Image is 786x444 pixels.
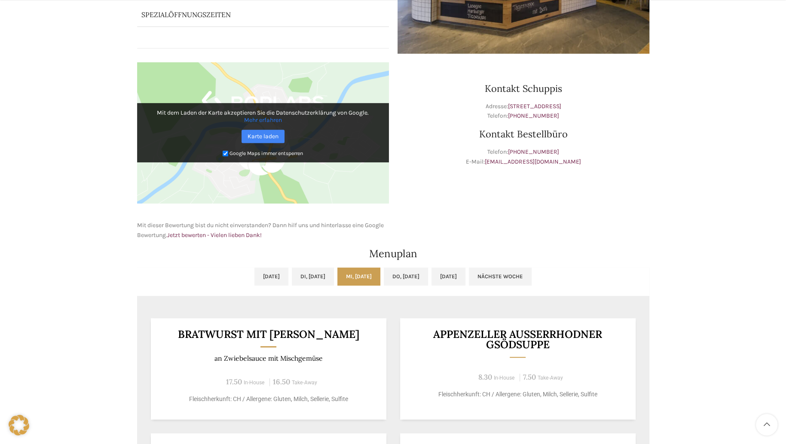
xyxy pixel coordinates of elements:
h3: Appenzeller Ausserrhodner Gsödsuppe [410,329,625,350]
input: Google Maps immer entsperren [223,151,228,156]
p: Fleischherkunft: CH / Allergene: Gluten, Milch, Sellerie, Sulfite [161,395,376,404]
a: Do, [DATE] [384,268,428,286]
a: [DATE] [254,268,288,286]
span: In-House [244,380,265,386]
p: Adresse: Telefon: [398,102,649,121]
a: [EMAIL_ADDRESS][DOMAIN_NAME] [485,158,581,165]
a: [DATE] [431,268,465,286]
h2: Menuplan [137,249,649,259]
span: 8.30 [478,372,492,382]
span: 17.50 [226,377,242,386]
p: Mit dieser Bewertung bist du nicht einverstanden? Dann hilf uns und hinterlasse eine Google Bewer... [137,221,389,240]
p: Spezialöffnungszeiten [141,10,343,19]
a: Mehr erfahren [244,116,282,124]
a: Di, [DATE] [292,268,334,286]
a: [STREET_ADDRESS] [508,103,561,110]
h3: Bratwurst mit [PERSON_NAME] [161,329,376,340]
span: In-House [494,375,515,381]
h3: Kontakt Bestellbüro [398,129,649,139]
a: Karte laden [242,130,284,143]
a: Scroll to top button [756,414,777,435]
p: Telefon: E-Mail: [398,147,649,167]
p: an Zwiebelsauce mit Mischgemüse [161,354,376,362]
span: 7.50 [523,372,536,382]
span: Take-Away [538,375,563,381]
span: Take-Away [292,380,317,386]
a: [PHONE_NUMBER] [508,112,559,119]
small: Google Maps immer entsperren [229,150,303,156]
h3: Kontakt Schuppis [398,84,649,93]
a: [PHONE_NUMBER] [508,148,559,155]
span: 16.50 [273,377,290,386]
p: Fleischherkunft: CH / Allergene: Gluten, Milch, Sellerie, Sulfite [410,390,625,399]
a: Mi, [DATE] [337,268,380,286]
img: Google Maps [137,62,389,204]
a: Nächste Woche [469,268,532,286]
a: Jetzt bewerten - Vielen lieben Dank! [167,231,262,239]
p: Mit dem Laden der Karte akzeptieren Sie die Datenschutzerklärung von Google. [143,109,383,124]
